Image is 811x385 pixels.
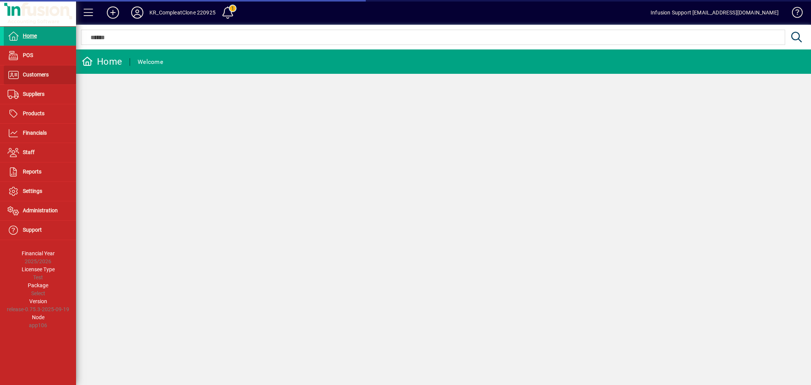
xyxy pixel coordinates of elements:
[82,56,122,68] div: Home
[23,110,44,116] span: Products
[23,72,49,78] span: Customers
[23,33,37,39] span: Home
[138,56,163,68] div: Welcome
[125,6,149,19] button: Profile
[101,6,125,19] button: Add
[4,143,76,162] a: Staff
[786,2,801,26] a: Knowledge Base
[28,282,48,288] span: Package
[651,6,779,19] div: Infusion Support [EMAIL_ADDRESS][DOMAIN_NAME]
[4,201,76,220] a: Administration
[4,46,76,65] a: POS
[22,266,55,272] span: Licensee Type
[149,6,216,19] div: KR_CompleatClone 220925
[29,298,47,304] span: Version
[23,52,33,58] span: POS
[4,162,76,181] a: Reports
[4,85,76,104] a: Suppliers
[4,182,76,201] a: Settings
[23,227,42,233] span: Support
[22,250,55,256] span: Financial Year
[23,149,35,155] span: Staff
[23,91,44,97] span: Suppliers
[23,169,41,175] span: Reports
[32,314,44,320] span: Node
[4,65,76,84] a: Customers
[4,124,76,143] a: Financials
[23,207,58,213] span: Administration
[4,104,76,123] a: Products
[23,188,42,194] span: Settings
[4,221,76,240] a: Support
[23,130,47,136] span: Financials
